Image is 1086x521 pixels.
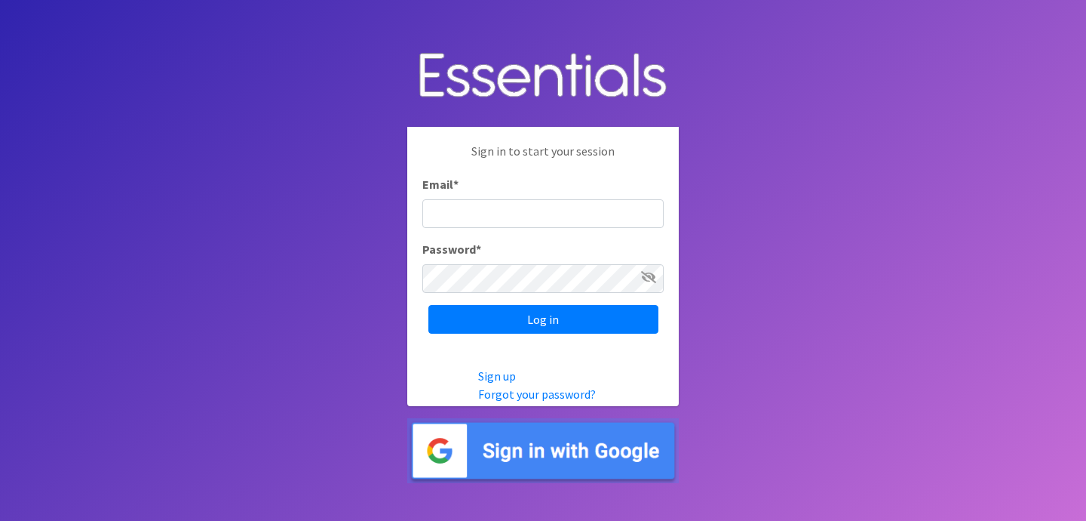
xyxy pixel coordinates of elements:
[407,38,679,116] img: Human Essentials
[407,418,679,484] img: Sign in with Google
[453,177,459,192] abbr: required
[422,240,481,258] label: Password
[422,175,459,193] label: Email
[428,305,658,334] input: Log in
[478,368,516,384] a: Sign up
[478,387,596,402] a: Forgot your password?
[476,242,481,257] abbr: required
[422,142,664,175] p: Sign in to start your session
